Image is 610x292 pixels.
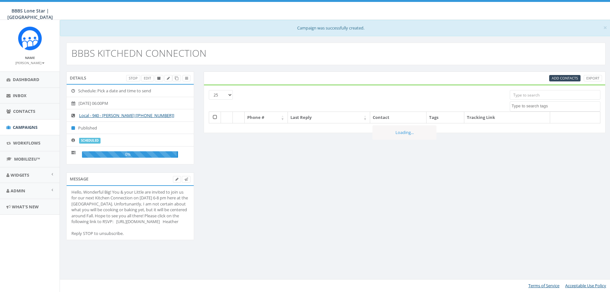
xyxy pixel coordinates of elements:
[67,85,194,97] li: Schedule: Pick a date and time to send
[15,60,45,65] a: [PERSON_NAME]
[12,204,39,210] span: What's New
[71,48,207,58] h2: BBBS KITCHEDN CONNECTION
[370,112,427,123] th: Contact
[25,55,35,60] small: Name
[372,125,436,140] div: Loading...
[18,26,42,50] img: Rally_Corp_Icon_1.png
[185,76,188,80] span: View Campaign Delivery Statistics
[157,76,161,80] span: Archive Campaign
[71,126,78,130] i: Published
[7,8,53,20] span: BBBS Lone Star | [GEOGRAPHIC_DATA]
[245,112,288,123] th: Phone #
[13,140,40,146] span: Workflows
[528,283,559,288] a: Terms of Service
[66,71,194,84] div: Details
[175,177,178,181] span: Edit Campaign Body
[464,112,550,123] th: Tracking Link
[288,112,370,123] th: Last Reply
[175,76,178,80] span: Clone Campaign
[427,112,464,123] th: Tags
[13,93,27,98] span: Inbox
[15,61,45,65] small: [PERSON_NAME]
[126,75,140,82] a: Stop
[584,75,602,82] a: Export
[71,89,78,93] i: Schedule: Pick a date and time to send
[14,156,40,162] span: MobilizeU™
[603,23,607,32] span: ×
[66,172,194,185] div: Message
[549,75,581,82] a: Add Contacts
[510,90,600,100] input: Type to search
[67,121,194,134] li: Published
[13,108,35,114] span: Contacts
[79,113,174,118] a: Local - 940 - [PERSON_NAME] [[PHONE_NUMBER]]
[13,77,39,82] span: Dashboard
[11,172,29,178] span: Widgets
[167,76,170,80] span: Edit Campaign Title
[141,75,154,82] a: Edit
[67,97,194,110] li: [DATE] 06:00PM
[603,24,607,31] button: Close
[565,283,606,288] a: Acceptable Use Policy
[79,138,101,144] label: scheduled
[512,103,600,109] textarea: Search
[552,76,578,80] span: CSV files only
[11,188,25,194] span: Admin
[552,76,578,80] span: Add Contacts
[71,189,189,237] div: Hello, Wonderful Big! You & your Little are invited to join us for our next Kitchen Connection on...
[184,177,188,181] span: Send Test Message
[13,124,37,130] span: Campaigns
[82,151,178,158] div: 0%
